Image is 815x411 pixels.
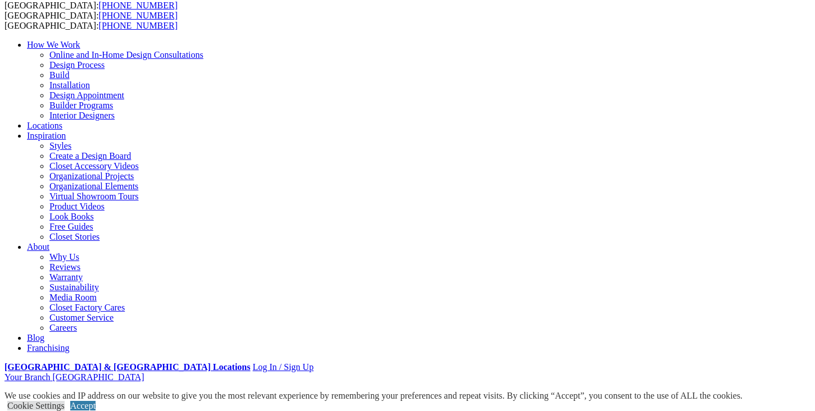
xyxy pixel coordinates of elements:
a: Accept [70,401,96,410]
a: Look Books [49,212,94,221]
a: Product Videos [49,202,105,211]
a: [GEOGRAPHIC_DATA] & [GEOGRAPHIC_DATA] Locations [4,362,250,372]
span: Your Branch [4,372,50,382]
a: Build [49,70,70,80]
a: Interior Designers [49,111,115,120]
a: Cookie Settings [7,401,65,410]
a: Design Appointment [49,90,124,100]
a: Customer Service [49,313,114,322]
a: [PHONE_NUMBER] [99,21,178,30]
span: [GEOGRAPHIC_DATA] [52,372,144,382]
a: Warranty [49,272,83,282]
a: Inspiration [27,131,66,140]
a: Organizational Projects [49,171,134,181]
a: Careers [49,323,77,332]
a: Closet Stories [49,232,99,241]
a: Design Process [49,60,105,70]
a: Virtual Showroom Tours [49,191,139,201]
a: Create a Design Board [49,151,131,161]
a: Reviews [49,262,80,272]
a: Media Room [49,293,97,302]
a: [PHONE_NUMBER] [99,11,178,20]
a: Sustainability [49,282,99,292]
a: Locations [27,121,62,130]
a: How We Work [27,40,80,49]
a: Your Branch [GEOGRAPHIC_DATA] [4,372,144,382]
a: Free Guides [49,222,93,231]
a: Closet Factory Cares [49,303,125,312]
a: Log In / Sign Up [252,362,313,372]
a: Online and In-Home Design Consultations [49,50,203,60]
a: Why Us [49,252,79,262]
a: Closet Accessory Videos [49,161,139,171]
a: Franchising [27,343,70,353]
a: About [27,242,49,252]
div: We use cookies and IP address on our website to give you the most relevant experience by remember... [4,391,742,401]
a: Builder Programs [49,101,113,110]
a: Styles [49,141,71,150]
span: [GEOGRAPHIC_DATA]: [GEOGRAPHIC_DATA]: [4,11,178,30]
a: [PHONE_NUMBER] [99,1,178,10]
a: Organizational Elements [49,181,138,191]
a: Installation [49,80,90,90]
a: Blog [27,333,44,342]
